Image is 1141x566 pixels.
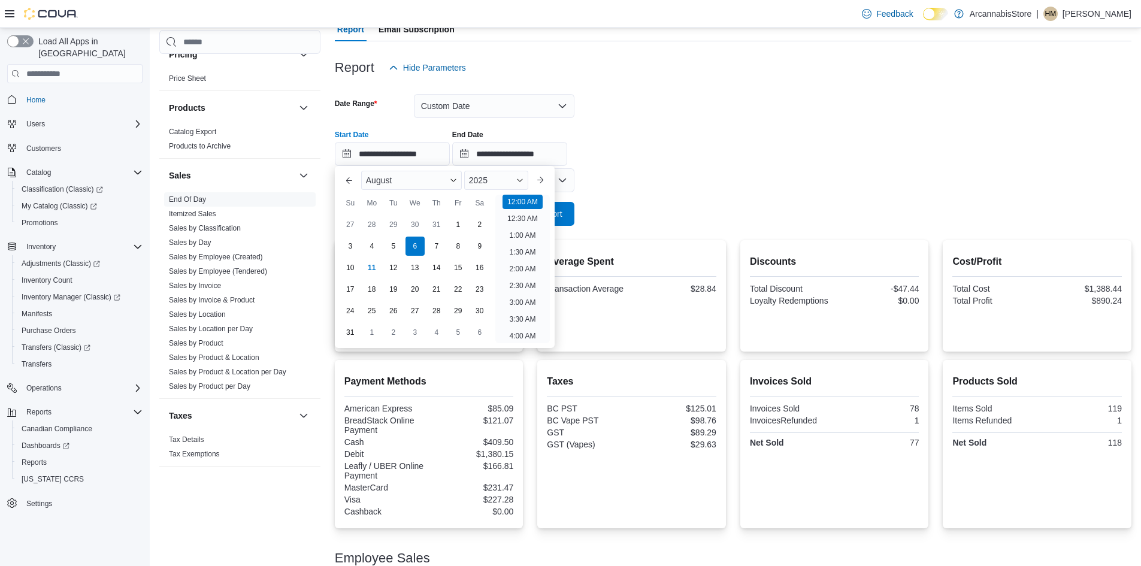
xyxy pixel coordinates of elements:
div: BC PST [547,404,629,413]
span: Home [26,95,46,105]
a: Home [22,93,50,107]
button: Transfers [12,356,147,373]
a: Price Sheet [169,74,206,83]
span: Washington CCRS [17,472,143,486]
strong: Net Sold [750,438,784,447]
ul: Time [495,195,550,343]
li: 12:30 AM [503,211,543,226]
div: 119 [1040,404,1122,413]
span: Customers [22,141,143,156]
div: day-6 [405,237,425,256]
span: Inventory Manager (Classic) [22,292,120,302]
button: Reports [22,405,56,419]
span: Catalog Export [169,127,216,137]
a: Sales by Employee (Created) [169,253,263,261]
span: Manifests [22,309,52,319]
div: day-30 [405,215,425,234]
div: day-13 [405,258,425,277]
span: Transfers [17,357,143,371]
span: Dark Mode [923,20,924,21]
a: Sales by Invoice & Product [169,296,255,304]
div: Transaction Average [547,284,629,293]
span: Transfers [22,359,52,369]
a: End Of Day [169,195,206,204]
div: day-3 [405,323,425,342]
span: August [366,175,392,185]
div: $227.28 [431,495,513,504]
li: 2:30 AM [504,279,540,293]
div: day-6 [470,323,489,342]
span: Reports [26,407,52,417]
a: My Catalog (Classic) [17,199,102,213]
a: Reports [17,455,52,470]
button: Taxes [296,408,311,423]
div: BreadStack Online Payment [344,416,426,435]
span: Purchase Orders [22,326,76,335]
span: 2025 [469,175,488,185]
h3: Report [335,60,374,75]
a: Customers [22,141,66,156]
div: day-29 [449,301,468,320]
a: Transfers [17,357,56,371]
a: Dashboards [17,438,74,453]
div: day-17 [341,280,360,299]
span: Home [22,92,143,107]
a: Promotions [17,216,63,230]
div: day-4 [362,237,382,256]
div: Sales [159,192,320,398]
span: Users [26,119,45,129]
div: Cash [344,437,426,447]
div: day-4 [427,323,446,342]
a: Sales by Invoice [169,282,221,290]
div: day-10 [341,258,360,277]
a: Adjustments (Classic) [17,256,105,271]
a: Transfers (Classic) [17,340,95,355]
button: Operations [22,381,66,395]
li: 3:00 AM [504,295,540,310]
div: $98.76 [634,416,716,425]
div: Mo [362,193,382,213]
h3: Taxes [169,410,192,422]
div: day-2 [384,323,403,342]
a: Inventory Count [17,273,77,287]
div: Invoices Sold [750,404,832,413]
div: day-29 [384,215,403,234]
div: Taxes [159,432,320,466]
span: Operations [26,383,62,393]
div: day-1 [362,323,382,342]
div: $231.47 [431,483,513,492]
li: 1:30 AM [504,245,540,259]
div: day-28 [362,215,382,234]
li: 4:00 AM [504,329,540,343]
div: day-8 [449,237,468,256]
div: $121.07 [431,416,513,425]
div: 118 [1040,438,1122,447]
div: day-27 [405,301,425,320]
span: Sales by Day [169,238,211,247]
label: Start Date [335,130,369,140]
button: Products [296,101,311,115]
div: day-31 [341,323,360,342]
div: 77 [837,438,919,447]
nav: Complex example [7,86,143,543]
label: End Date [452,130,483,140]
a: Sales by Product & Location per Day [169,368,286,376]
button: Sales [169,170,294,181]
h2: Products Sold [952,374,1122,389]
span: Email Subscription [379,17,455,41]
button: Open list of options [558,175,567,185]
span: Sales by Employee (Created) [169,252,263,262]
a: Sales by Product per Day [169,382,250,391]
span: Inventory Count [22,276,72,285]
span: Sales by Location [169,310,226,319]
li: 3:30 AM [504,312,540,326]
div: day-16 [470,258,489,277]
input: Dark Mode [923,8,948,20]
div: day-2 [470,215,489,234]
div: Button. Open the month selector. August is currently selected. [361,171,462,190]
a: Manifests [17,307,57,321]
div: day-1 [449,215,468,234]
span: Hide Parameters [403,62,466,74]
